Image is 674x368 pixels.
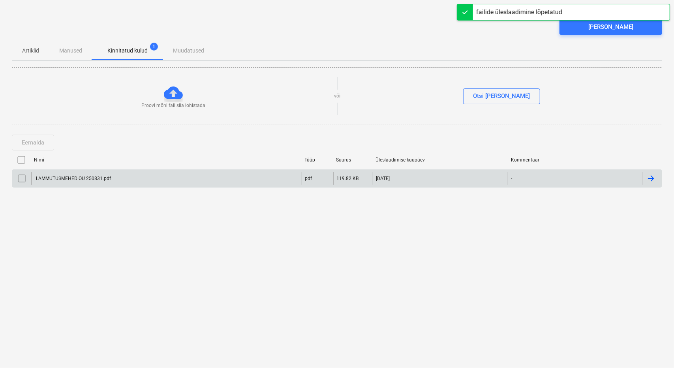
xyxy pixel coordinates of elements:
div: [DATE] [376,176,390,181]
button: Otsi [PERSON_NAME] [463,88,540,104]
p: Proovi mõni fail siia lohistada [141,102,205,109]
p: Kinnitatud kulud [107,47,148,55]
div: Tüüp [305,157,330,163]
p: või [334,93,341,100]
div: Üleslaadimise kuupäev [376,157,505,163]
div: pdf [305,176,312,181]
div: Kommentaar [511,157,640,163]
div: 119.82 KB [337,176,359,181]
div: Otsi [PERSON_NAME] [473,91,530,101]
div: Nimi [34,157,299,163]
div: LAMMUTUSMEHED OU 250831.pdf [35,176,111,181]
div: Proovi mõni fail siia lohistadavõiOtsi [PERSON_NAME] [12,67,663,125]
span: 1 [150,43,158,51]
p: Artiklid [21,47,40,55]
div: [PERSON_NAME] [588,22,633,32]
div: - [511,176,513,181]
div: Suurus [336,157,370,163]
button: [PERSON_NAME] [559,19,662,35]
div: failide üleslaadimine lõpetatud [476,8,562,17]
